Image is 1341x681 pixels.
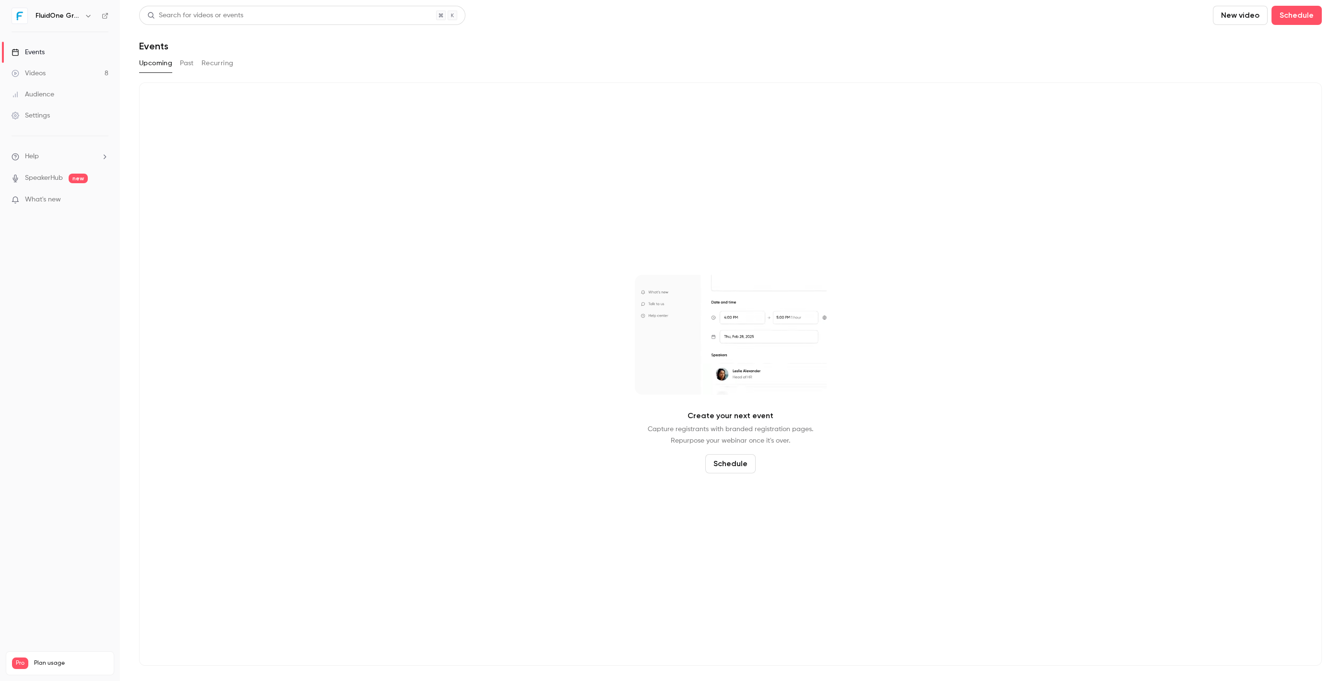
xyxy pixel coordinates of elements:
[139,40,168,52] h1: Events
[180,56,194,71] button: Past
[12,152,108,162] li: help-dropdown-opener
[1271,6,1322,25] button: Schedule
[12,90,54,99] div: Audience
[12,69,46,78] div: Videos
[1213,6,1268,25] button: New video
[12,8,27,23] img: FluidOne Group
[34,659,108,667] span: Plan usage
[688,410,773,422] p: Create your next event
[648,423,813,446] p: Capture registrants with branded registration pages. Repurpose your webinar once it's over.
[12,111,50,120] div: Settings
[36,11,81,21] h6: FluidOne Group
[25,195,61,205] span: What's new
[202,56,234,71] button: Recurring
[25,173,63,183] a: SpeakerHub
[69,174,88,183] span: new
[147,11,243,21] div: Search for videos or events
[12,658,28,669] span: Pro
[25,152,39,162] span: Help
[97,196,108,204] iframe: Noticeable Trigger
[12,47,45,57] div: Events
[705,454,756,473] button: Schedule
[139,56,172,71] button: Upcoming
